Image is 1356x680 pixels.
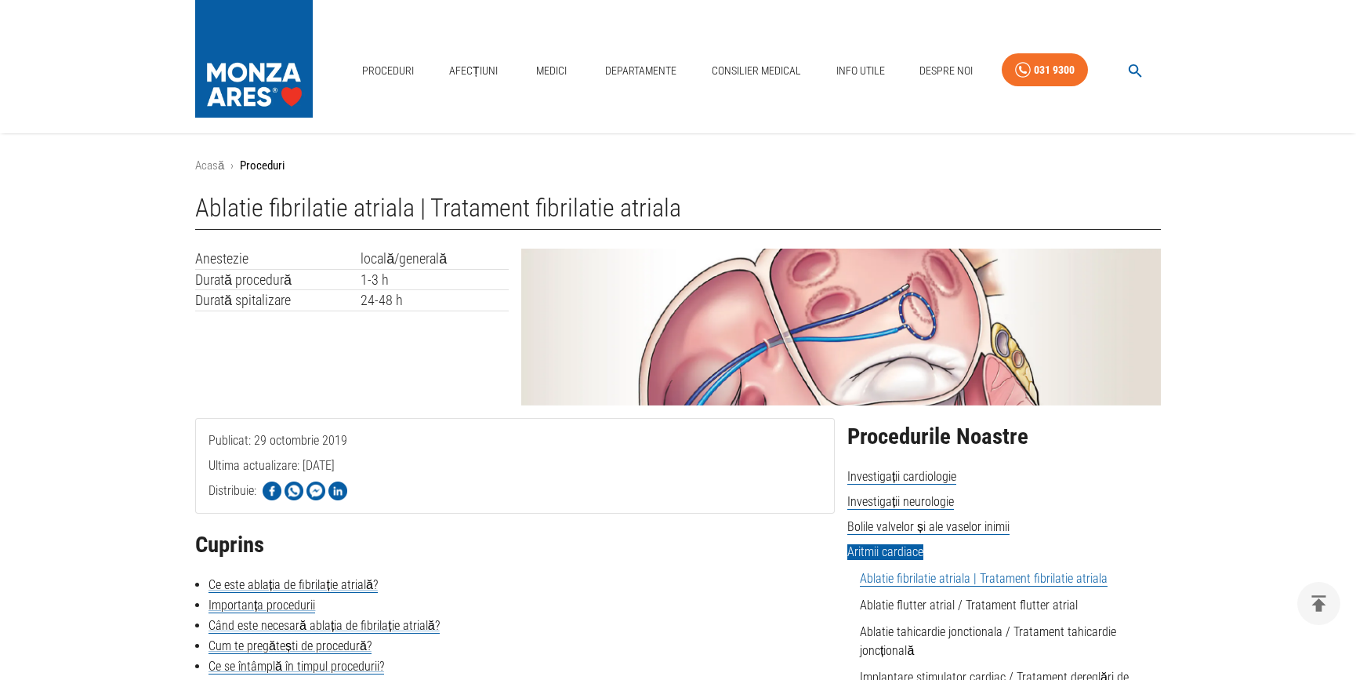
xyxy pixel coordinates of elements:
span: Investigații neurologie [847,494,954,510]
td: Durată procedură [195,269,361,290]
h1: Ablatie fibrilatie atriala | Tratament fibrilatie atriala [195,194,1161,230]
a: Acasă [195,158,224,173]
img: Share on Facebook Messenger [306,482,325,500]
a: Departamente [599,55,683,87]
a: Când este necesară ablația de fibrilație atrială? [208,618,440,634]
img: Ablatie fibrilatie atriala | Tratament fibrilatie atriala | ARES [521,249,1161,405]
a: Ablatie tahicardie jonctionala / Tratament tahicardie joncțională [860,624,1116,658]
a: Afecțiuni [443,55,504,87]
td: 24-48 h [361,290,509,311]
a: 031 9300 [1002,53,1088,87]
li: › [230,157,234,175]
td: Anestezie [195,249,361,269]
a: Importanța procedurii [208,598,315,613]
img: Share on Facebook [263,482,281,500]
span: Aritmii cardiace [847,544,923,560]
a: Info Utile [830,55,891,87]
p: Distribuie: [208,482,256,500]
h2: Procedurile Noastre [847,424,1161,449]
img: Share on LinkedIn [328,482,347,500]
span: Investigații cardiologie [847,469,956,485]
td: Durată spitalizare [195,290,361,311]
td: 1-3 h [361,269,509,290]
a: Proceduri [356,55,420,87]
a: Ablatie flutter atrial / Tratament flutter atrial [860,598,1078,613]
a: Ce este ablația de fibrilație atrială? [208,577,378,593]
td: locală/generală [361,249,509,269]
a: Consilier Medical [705,55,807,87]
span: Publicat: 29 octombrie 2019 [208,433,347,511]
a: Ce se întâmplă în timpul procedurii? [208,659,384,675]
a: Ablatie fibrilatie atriala | Tratament fibrilatie atriala [860,571,1108,587]
img: Share on WhatsApp [285,482,303,500]
span: Ultima actualizare: [DATE] [208,458,335,536]
span: Bolile valvelor și ale vaselor inimii [847,519,1010,535]
h2: Cuprins [195,533,835,558]
a: Despre Noi [913,55,979,87]
nav: breadcrumb [195,157,1161,175]
div: 031 9300 [1034,60,1075,80]
a: Medici [526,55,576,87]
p: Proceduri [240,157,285,175]
button: delete [1297,582,1340,625]
a: Cum te pregătești de procedură? [208,638,372,654]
